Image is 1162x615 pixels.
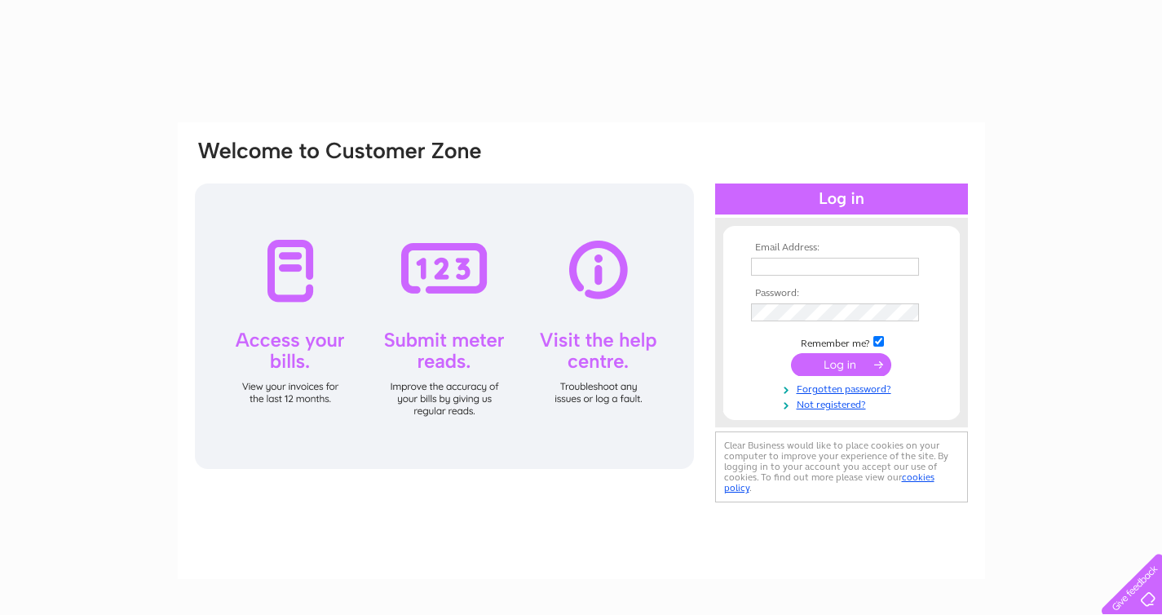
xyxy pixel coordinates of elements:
[747,334,936,350] td: Remember me?
[751,380,936,396] a: Forgotten password?
[791,353,891,376] input: Submit
[715,431,968,502] div: Clear Business would like to place cookies on your computer to improve your experience of the sit...
[747,288,936,299] th: Password:
[724,471,934,493] a: cookies policy
[747,242,936,254] th: Email Address:
[751,396,936,411] a: Not registered?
